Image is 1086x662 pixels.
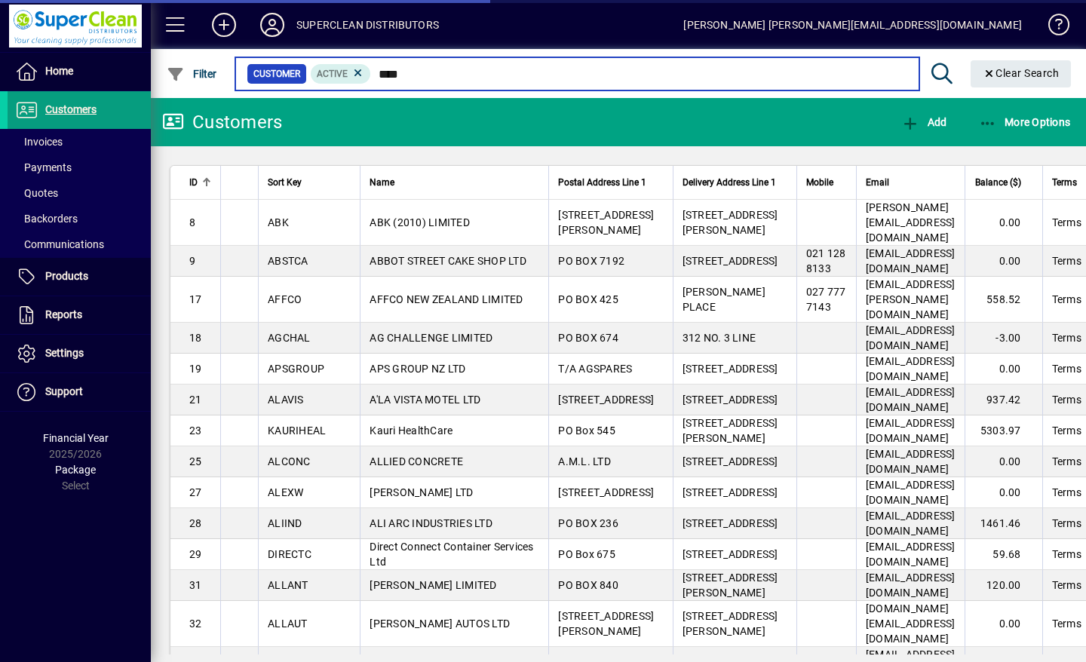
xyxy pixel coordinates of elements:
[370,486,473,498] span: [PERSON_NAME] LTD
[268,174,302,191] span: Sort Key
[866,572,956,599] span: [EMAIL_ADDRESS][DOMAIN_NAME]
[8,296,151,334] a: Reports
[558,455,611,467] span: A.M.L. LTD
[189,517,202,529] span: 28
[866,386,956,413] span: [EMAIL_ADDRESS][DOMAIN_NAME]
[683,13,1022,37] div: [PERSON_NAME] [PERSON_NAME][EMAIL_ADDRESS][DOMAIN_NAME]
[866,201,956,244] span: [PERSON_NAME][EMAIL_ADDRESS][DOMAIN_NAME]
[683,572,778,599] span: [STREET_ADDRESS][PERSON_NAME]
[558,394,654,406] span: [STREET_ADDRESS]
[189,174,198,191] span: ID
[1052,174,1077,191] span: Terms
[965,539,1042,570] td: 59.68
[806,247,846,274] span: 021 128 8133
[558,548,615,560] span: PO Box 675
[1052,485,1081,500] span: Terms
[189,332,202,344] span: 18
[866,510,956,537] span: [EMAIL_ADDRESS][DOMAIN_NAME]
[558,517,618,529] span: PO BOX 236
[370,541,533,568] span: Direct Connect Container Services Ltd
[189,618,202,630] span: 32
[8,129,151,155] a: Invoices
[268,394,304,406] span: ALAVIS
[268,517,302,529] span: ALIIND
[189,216,195,228] span: 8
[370,424,452,437] span: Kauri HealthCare
[965,415,1042,446] td: 5303.97
[683,286,765,313] span: [PERSON_NAME] PLACE
[268,216,289,228] span: ABK
[1052,330,1081,345] span: Terms
[268,332,311,344] span: AGCHAL
[866,278,956,320] span: [EMAIL_ADDRESS][PERSON_NAME][DOMAIN_NAME]
[189,394,202,406] span: 21
[901,116,946,128] span: Add
[268,548,311,560] span: DIRECTC
[370,363,465,375] span: APS GROUP NZ LTD
[296,13,439,37] div: SUPERCLEAN DISTRIBUTORS
[866,174,956,191] div: Email
[189,255,195,267] span: 9
[15,136,63,148] span: Invoices
[558,255,624,267] span: PO BOX 7192
[268,455,311,467] span: ALCONC
[1052,454,1081,469] span: Terms
[1037,3,1067,52] a: Knowledge Base
[189,579,202,591] span: 31
[979,116,1071,128] span: More Options
[370,394,480,406] span: A'LA VISTA MOTEL LTD
[558,209,654,236] span: [STREET_ADDRESS][PERSON_NAME]
[683,332,756,344] span: 312 NO. 3 LINE
[971,60,1072,87] button: Clear
[370,174,539,191] div: Name
[248,11,296,38] button: Profile
[965,323,1042,354] td: -3.00
[965,570,1042,601] td: 120.00
[1052,423,1081,438] span: Terms
[866,355,956,382] span: [EMAIL_ADDRESS][DOMAIN_NAME]
[200,11,248,38] button: Add
[558,579,618,591] span: PO BOX 840
[866,417,956,444] span: [EMAIL_ADDRESS][DOMAIN_NAME]
[167,68,217,80] span: Filter
[45,385,83,397] span: Support
[975,174,1021,191] span: Balance ($)
[370,579,496,591] span: [PERSON_NAME] LIMITED
[683,486,778,498] span: [STREET_ADDRESS]
[8,206,151,231] a: Backorders
[558,293,618,305] span: PO BOX 425
[806,174,847,191] div: Mobile
[189,486,202,498] span: 27
[683,255,778,267] span: [STREET_ADDRESS]
[370,517,492,529] span: ALI ARC INDUSTRIES LTD
[1052,516,1081,531] span: Terms
[558,610,654,637] span: [STREET_ADDRESS][PERSON_NAME]
[370,332,492,344] span: AG CHALLENGE LIMITED
[558,174,646,191] span: Postal Address Line 1
[8,335,151,372] a: Settings
[897,109,950,136] button: Add
[965,508,1042,539] td: 1461.46
[965,385,1042,415] td: 937.42
[558,486,654,498] span: [STREET_ADDRESS]
[974,174,1035,191] div: Balance ($)
[370,455,463,467] span: ALLIED CONCRETE
[163,60,221,87] button: Filter
[558,424,615,437] span: PO Box 545
[268,424,326,437] span: KAURIHEAL
[15,238,104,250] span: Communications
[683,610,778,637] span: [STREET_ADDRESS][PERSON_NAME]
[1052,253,1081,268] span: Terms
[683,363,778,375] span: [STREET_ADDRESS]
[15,213,78,225] span: Backorders
[1052,547,1081,562] span: Terms
[268,293,302,305] span: AFFCO
[558,332,618,344] span: PO BOX 674
[683,417,778,444] span: [STREET_ADDRESS][PERSON_NAME]
[55,464,96,476] span: Package
[866,448,956,475] span: [EMAIL_ADDRESS][DOMAIN_NAME]
[189,548,202,560] span: 29
[866,541,956,568] span: [EMAIL_ADDRESS][DOMAIN_NAME]
[189,455,202,467] span: 25
[683,174,776,191] span: Delivery Address Line 1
